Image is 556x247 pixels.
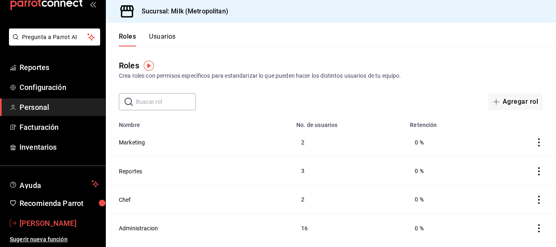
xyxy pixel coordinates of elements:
[291,128,405,157] td: 2
[405,128,487,157] td: 0 %
[119,72,543,80] div: Crea roles con permisos específicos para estandarizar lo que pueden hacer los distintos usuarios ...
[119,138,145,146] button: Marketing
[119,167,142,175] button: Reportes
[291,157,405,185] td: 3
[535,167,543,175] button: actions
[149,33,176,46] button: Usuarios
[20,62,99,73] span: Reportes
[291,185,405,214] td: 2
[405,157,487,185] td: 0 %
[119,33,176,46] div: navigation tabs
[535,224,543,232] button: actions
[10,235,99,244] span: Sugerir nueva función
[22,33,88,42] span: Pregunta a Parrot AI
[119,59,139,72] div: Roles
[20,142,99,153] span: Inventarios
[90,1,96,7] button: open_drawer_menu
[20,102,99,113] span: Personal
[20,122,99,133] span: Facturación
[20,179,88,189] span: Ayuda
[535,196,543,204] button: actions
[6,39,100,47] a: Pregunta a Parrot AI
[291,117,405,128] th: No. de usuarios
[291,214,405,242] td: 16
[405,214,487,242] td: 0 %
[405,117,487,128] th: Retención
[119,33,136,46] button: Roles
[20,198,99,209] span: Recomienda Parrot
[535,138,543,146] button: actions
[9,28,100,46] button: Pregunta a Parrot AI
[144,61,154,71] img: Tooltip marker
[106,117,291,128] th: Nombre
[119,196,131,204] button: Chef
[488,93,543,110] button: Agregar rol
[405,185,487,214] td: 0 %
[20,218,99,229] span: [PERSON_NAME]
[20,82,99,93] span: Configuración
[119,224,158,232] button: Administracion
[135,7,228,16] h3: Sucursal: Milk (Metropolitan)
[136,94,196,110] input: Buscar rol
